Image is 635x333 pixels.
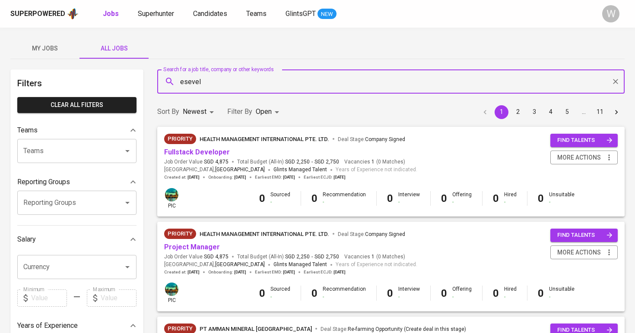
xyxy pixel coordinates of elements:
[103,9,121,19] a: Jobs
[550,134,618,147] button: find talents
[304,174,346,180] span: Earliest ECJD :
[16,43,74,54] span: My Jobs
[557,135,613,145] span: find talents
[557,247,601,258] span: more actions
[285,158,310,166] span: SGD 2,250
[138,9,174,18] span: Superhunter
[256,104,282,120] div: Open
[200,136,329,142] span: HEALTH MANAGEMENT INTERNATIONAL PTE. LTD.
[10,7,79,20] a: Superpoweredapp logo
[323,191,366,206] div: Recommendation
[314,253,339,261] span: SGD 2,750
[550,245,618,260] button: more actions
[452,198,472,206] div: -
[204,253,229,261] span: SGD 4,875
[286,9,316,18] span: GlintsGPT
[164,135,196,143] span: Priority
[17,122,137,139] div: Teams
[336,261,417,269] span: Years of Experience not indicated.
[215,166,265,174] span: [GEOGRAPHIC_DATA]
[538,192,544,204] b: 0
[398,293,420,301] div: -
[270,191,290,206] div: Sourced
[67,7,79,20] img: app logo
[452,191,472,206] div: Offering
[31,289,67,307] input: Value
[259,287,265,299] b: 0
[103,9,119,18] b: Jobs
[550,151,618,165] button: more actions
[504,293,517,301] div: -
[164,148,230,156] a: Fullstack Developer
[314,158,339,166] span: SGD 2,750
[610,105,623,119] button: Go to next page
[273,166,327,173] span: Glints Managed Talent
[101,289,137,307] input: Value
[121,145,133,157] button: Open
[549,191,575,206] div: Unsuitable
[234,174,246,180] span: [DATE]
[164,253,229,261] span: Job Order Value
[17,231,137,248] div: Salary
[208,269,246,275] span: Onboarding :
[323,293,366,301] div: -
[387,287,393,299] b: 0
[227,107,252,117] p: Filter By
[165,283,178,296] img: a5d44b89-0c59-4c54-99d0-a63b29d42bd3.jpg
[200,326,312,332] span: PT Amman Mineral [GEOGRAPHIC_DATA]
[270,286,290,300] div: Sourced
[495,105,508,119] button: page 1
[323,286,366,300] div: Recommendation
[398,191,420,206] div: Interview
[200,231,329,237] span: HEALTH MANAGEMENT INTERNATIONAL PTE. LTD.
[17,177,70,187] p: Reporting Groups
[549,198,575,206] div: -
[246,9,268,19] a: Teams
[17,76,137,90] h6: Filters
[398,198,420,206] div: -
[527,105,541,119] button: Go to page 3
[17,320,78,331] p: Years of Experience
[549,293,575,301] div: -
[187,269,200,275] span: [DATE]
[549,286,575,300] div: Unsuitable
[237,253,339,261] span: Total Budget (All-In)
[344,253,405,261] span: Vacancies ( 0 Matches )
[164,134,196,144] div: New Job received from Demand Team
[557,152,601,163] span: more actions
[304,269,346,275] span: Earliest ECJD :
[504,286,517,300] div: Hired
[311,158,313,166] span: -
[138,9,176,19] a: Superhunter
[204,158,229,166] span: SGD 4,875
[544,105,558,119] button: Go to page 4
[157,107,179,117] p: Sort By
[164,243,220,251] a: Project Manager
[338,231,405,237] span: Deal Stage :
[234,269,246,275] span: [DATE]
[593,105,607,119] button: Go to page 11
[511,105,525,119] button: Go to page 2
[17,173,137,191] div: Reporting Groups
[311,287,317,299] b: 0
[164,166,265,174] span: [GEOGRAPHIC_DATA] ,
[246,9,267,18] span: Teams
[121,261,133,273] button: Open
[577,107,591,116] div: …
[164,187,179,210] div: pic
[164,324,196,333] span: Priority
[333,269,346,275] span: [DATE]
[441,192,447,204] b: 0
[164,174,200,180] span: Created at :
[164,269,200,275] span: Created at :
[215,261,265,269] span: [GEOGRAPHIC_DATA]
[164,158,229,166] span: Job Order Value
[504,191,517,206] div: Hired
[550,229,618,242] button: find talents
[283,174,295,180] span: [DATE]
[493,287,499,299] b: 0
[164,261,265,269] span: [GEOGRAPHIC_DATA] ,
[370,253,375,261] span: 1
[338,136,405,142] span: Deal Stage :
[255,174,295,180] span: Earliest EMD :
